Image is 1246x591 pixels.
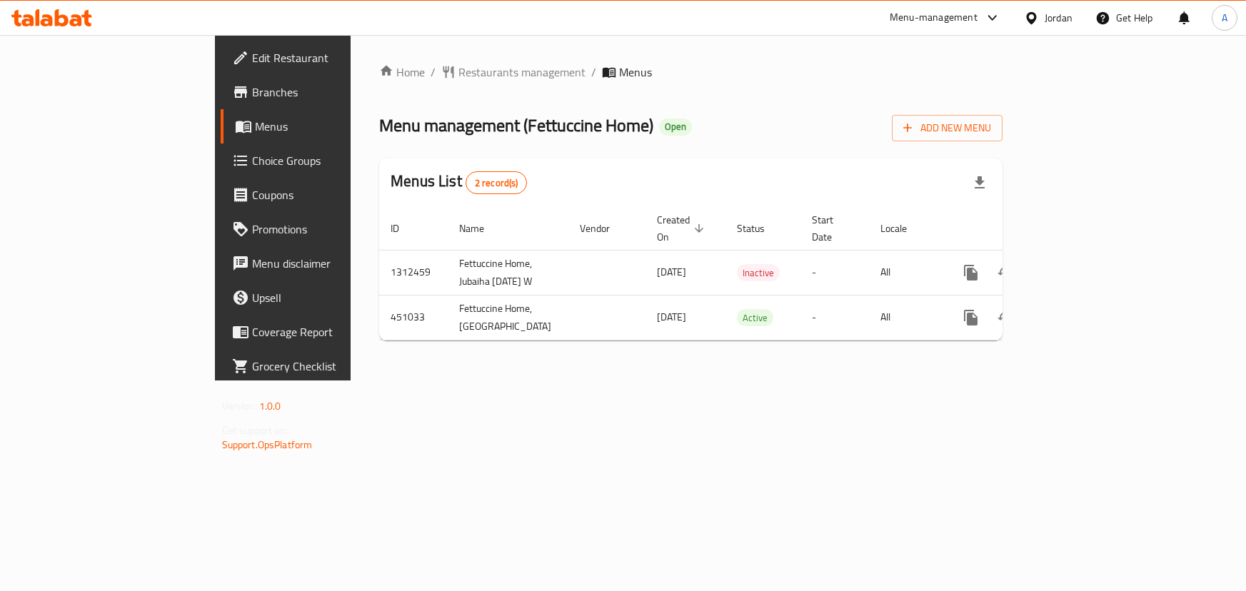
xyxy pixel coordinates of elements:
[619,64,652,81] span: Menus
[379,64,1003,81] nav: breadcrumb
[221,178,423,212] a: Coupons
[954,256,988,290] button: more
[391,171,527,194] h2: Menus List
[221,212,423,246] a: Promotions
[812,211,852,246] span: Start Date
[466,171,528,194] div: Total records count
[448,295,568,340] td: Fettuccine Home, [GEOGRAPHIC_DATA]
[221,246,423,281] a: Menu disclaimer
[252,358,411,375] span: Grocery Checklist
[659,121,692,133] span: Open
[890,9,978,26] div: Menu-management
[222,435,313,454] a: Support.OpsPlatform
[252,152,411,169] span: Choice Groups
[988,256,1023,290] button: Change Status
[252,186,411,203] span: Coupons
[963,166,997,200] div: Export file
[869,295,943,340] td: All
[252,84,411,101] span: Branches
[657,211,708,246] span: Created On
[252,221,411,238] span: Promotions
[221,349,423,383] a: Grocery Checklist
[221,109,423,143] a: Menus
[737,264,780,281] div: Inactive
[943,207,1102,251] th: Actions
[657,263,686,281] span: [DATE]
[259,397,281,415] span: 1.0.0
[255,118,411,135] span: Menus
[869,250,943,295] td: All
[737,309,773,326] div: Active
[737,265,780,281] span: Inactive
[659,118,692,136] div: Open
[458,64,586,81] span: Restaurants management
[657,308,686,326] span: [DATE]
[580,220,628,237] span: Vendor
[1222,10,1227,26] span: A
[988,300,1023,335] button: Change Status
[591,64,596,81] li: /
[880,220,925,237] span: Locale
[221,315,423,349] a: Coverage Report
[737,220,783,237] span: Status
[252,49,411,66] span: Edit Restaurant
[800,295,869,340] td: -
[221,281,423,315] a: Upsell
[431,64,436,81] li: /
[221,143,423,178] a: Choice Groups
[252,255,411,272] span: Menu disclaimer
[448,250,568,295] td: Fettuccine Home, Jubaiha [DATE] W
[1045,10,1072,26] div: Jordan
[800,250,869,295] td: -
[221,75,423,109] a: Branches
[252,323,411,340] span: Coverage Report
[459,220,503,237] span: Name
[379,207,1102,340] table: enhanced table
[466,176,527,190] span: 2 record(s)
[954,300,988,335] button: more
[903,119,991,137] span: Add New Menu
[379,109,653,141] span: Menu management ( Fettuccine Home )
[441,64,586,81] a: Restaurants management
[222,421,288,440] span: Get support on:
[892,115,1003,141] button: Add New Menu
[252,289,411,306] span: Upsell
[391,220,418,237] span: ID
[737,310,773,326] span: Active
[221,41,423,75] a: Edit Restaurant
[222,397,257,415] span: Version:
